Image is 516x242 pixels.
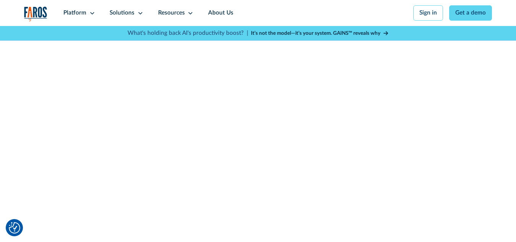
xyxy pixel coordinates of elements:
a: It’s not the model—it’s your system. GAINS™ reveals why [251,29,388,37]
img: Logo of the analytics and reporting company Faros. [24,6,47,22]
p: What's holding back AI's productivity boost? | [128,29,248,38]
img: Revisit consent button [9,222,20,234]
div: Resources [158,9,185,18]
div: Solutions [110,9,134,18]
a: Get a demo [449,5,492,21]
button: Cookie Settings [9,222,20,234]
a: Sign in [413,5,443,21]
strong: It’s not the model—it’s your system. GAINS™ reveals why [251,31,380,36]
div: Platform [63,9,86,18]
a: home [24,6,47,22]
